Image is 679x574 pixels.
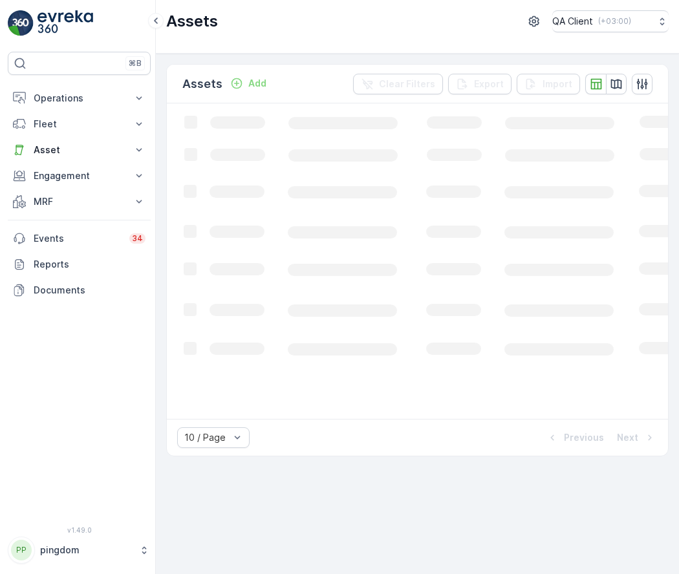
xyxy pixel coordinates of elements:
[8,526,151,534] span: v 1.49.0
[34,258,145,271] p: Reports
[448,74,512,94] button: Export
[617,431,638,444] p: Next
[379,78,435,90] p: Clear Filters
[8,137,151,163] button: Asset
[182,75,222,93] p: Assets
[8,111,151,137] button: Fleet
[353,74,443,94] button: Clear Filters
[544,430,605,445] button: Previous
[616,430,658,445] button: Next
[517,74,580,94] button: Import
[552,10,669,32] button: QA Client(+03:00)
[8,189,151,215] button: MRF
[8,226,151,251] a: Events34
[598,16,631,27] p: ( +03:00 )
[564,431,604,444] p: Previous
[38,10,93,36] img: logo_light-DOdMpM7g.png
[34,118,125,131] p: Fleet
[8,251,151,277] a: Reports
[8,163,151,189] button: Engagement
[8,537,151,564] button: PPpingdom
[8,85,151,111] button: Operations
[34,195,125,208] p: MRF
[8,277,151,303] a: Documents
[129,58,142,69] p: ⌘B
[34,169,125,182] p: Engagement
[40,544,133,557] p: pingdom
[8,10,34,36] img: logo
[11,540,32,560] div: PP
[34,143,125,156] p: Asset
[552,15,593,28] p: QA Client
[34,232,122,245] p: Events
[474,78,504,90] p: Export
[248,77,266,90] p: Add
[225,76,272,91] button: Add
[34,92,125,105] p: Operations
[166,11,218,32] p: Assets
[34,284,145,297] p: Documents
[132,233,143,244] p: 34
[543,78,572,90] p: Import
